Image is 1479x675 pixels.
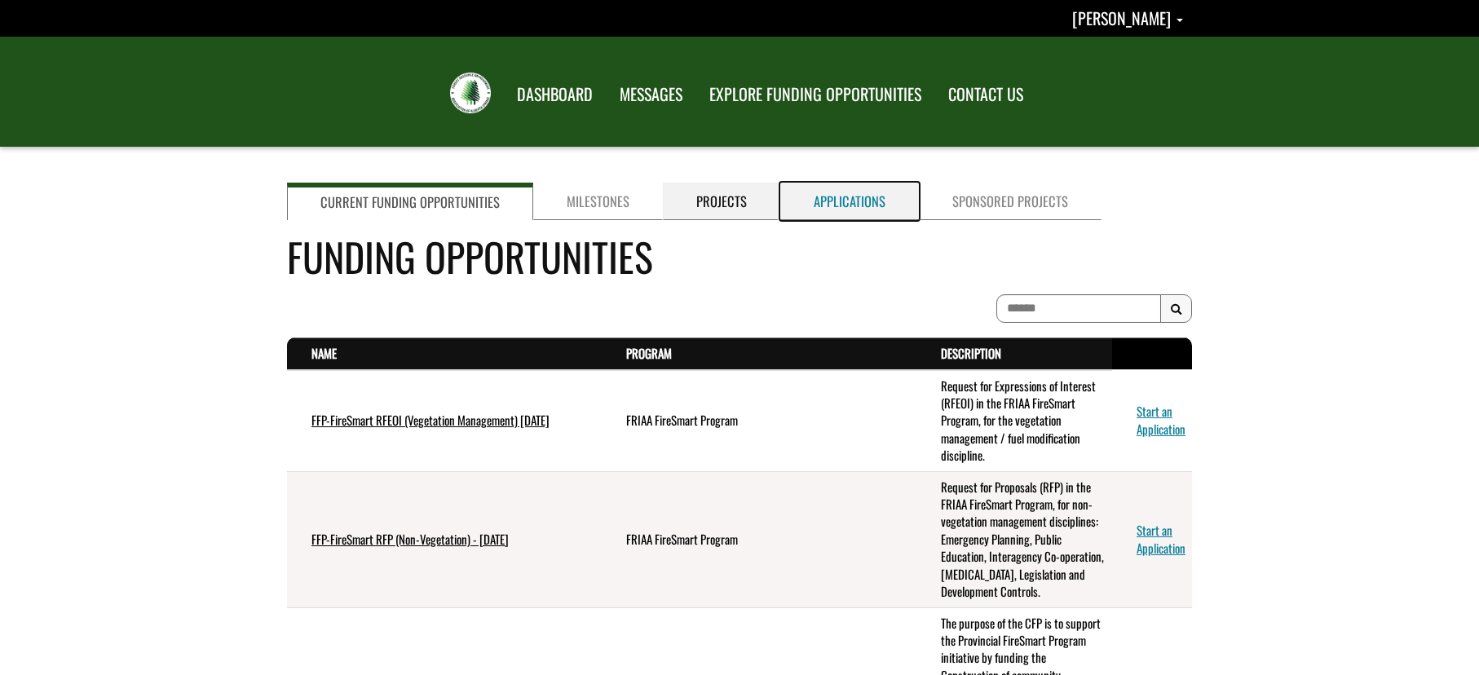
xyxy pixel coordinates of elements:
[1072,6,1183,30] a: Darcy Dechene
[533,183,663,220] a: Milestones
[626,344,672,362] a: Program
[697,74,934,115] a: EXPLORE FUNDING OPPORTUNITIES
[996,294,1161,323] input: To search on partial text, use the asterisk (*) wildcard character.
[919,183,1102,220] a: Sponsored Projects
[311,411,550,429] a: FFP-FireSmart RFEOI (Vegetation Management) [DATE]
[287,471,602,607] td: FFP-FireSmart RFP (Non-Vegetation) - July 2025
[450,73,491,113] img: FRIAA Submissions Portal
[602,370,916,472] td: FRIAA FireSmart Program
[607,74,695,115] a: MESSAGES
[780,183,919,220] a: Applications
[1072,6,1171,30] span: [PERSON_NAME]
[663,183,780,220] a: Projects
[287,227,1192,285] h4: Funding Opportunities
[1137,402,1185,437] a: Start an Application
[1160,294,1192,324] button: Search Results
[936,74,1035,115] a: CONTACT US
[502,69,1035,115] nav: Main Navigation
[287,183,533,220] a: Current Funding Opportunities
[505,74,605,115] a: DASHBOARD
[941,344,1001,362] a: Description
[602,471,916,607] td: FRIAA FireSmart Program
[287,370,602,472] td: FFP-FireSmart RFEOI (Vegetation Management) July 2025
[916,370,1112,472] td: Request for Expressions of Interest (RFEOI) in the FRIAA FireSmart Program, for the vegetation ma...
[311,530,509,548] a: FFP-FireSmart RFP (Non-Vegetation) - [DATE]
[1137,521,1185,556] a: Start an Application
[916,471,1112,607] td: Request for Proposals (RFP) in the FRIAA FireSmart Program, for non-vegetation management discipl...
[311,344,337,362] a: Name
